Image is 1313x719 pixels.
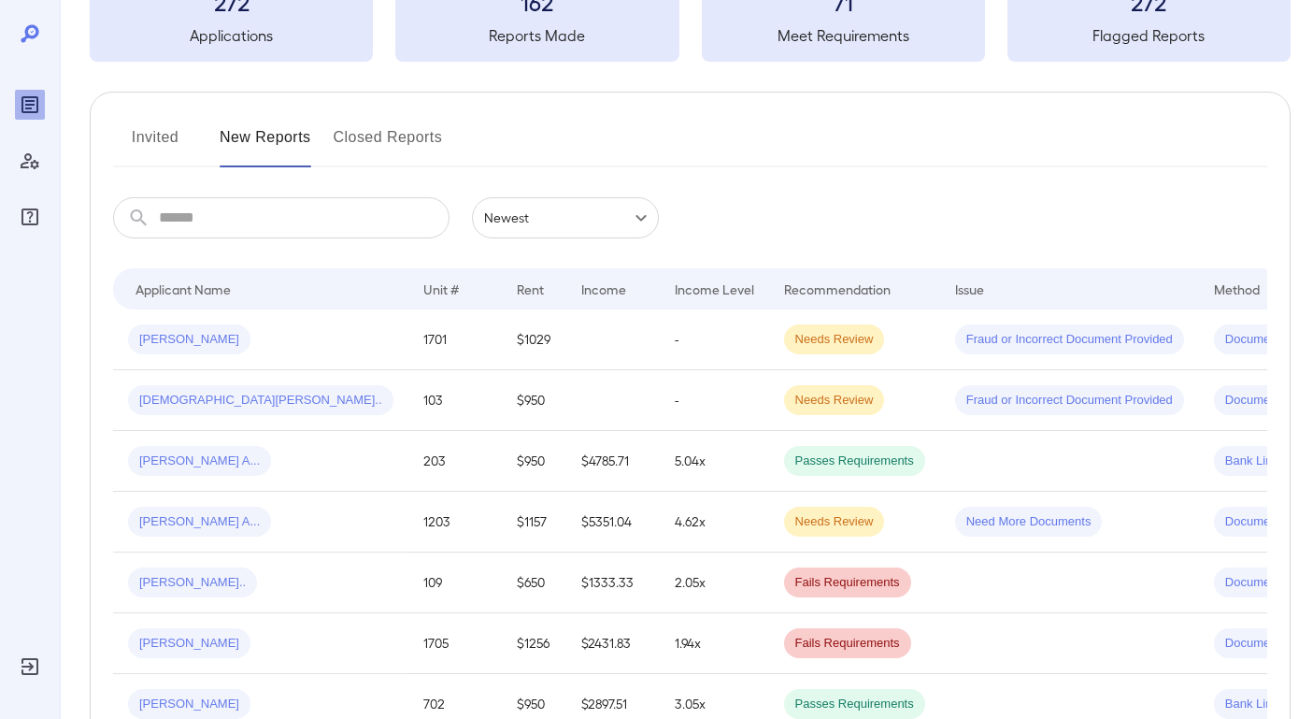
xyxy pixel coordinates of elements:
[566,613,660,674] td: $2431.83
[566,492,660,553] td: $5351.04
[128,392,393,410] span: [DEMOGRAPHIC_DATA][PERSON_NAME]..
[220,122,311,167] button: New Reports
[128,513,271,531] span: [PERSON_NAME] A...
[675,278,754,300] div: Income Level
[408,431,502,492] td: 203
[90,24,373,47] h5: Applications
[408,553,502,613] td: 109
[408,309,502,370] td: 1701
[128,453,271,470] span: [PERSON_NAME] A...
[784,696,925,713] span: Passes Requirements
[15,652,45,682] div: Log Out
[660,370,769,431] td: -
[128,635,250,653] span: [PERSON_NAME]
[395,24,678,47] h5: Reports Made
[15,202,45,232] div: FAQ
[517,278,547,300] div: Rent
[660,309,769,370] td: -
[334,122,443,167] button: Closed Reports
[408,613,502,674] td: 1705
[502,613,566,674] td: $1256
[15,90,45,120] div: Reports
[1007,24,1291,47] h5: Flagged Reports
[408,492,502,553] td: 1203
[784,513,885,531] span: Needs Review
[128,331,250,349] span: [PERSON_NAME]
[408,370,502,431] td: 103
[660,431,769,492] td: 5.04x
[472,197,659,238] div: Newest
[502,309,566,370] td: $1029
[702,24,985,47] h5: Meet Requirements
[955,331,1184,349] span: Fraud or Incorrect Document Provided
[955,392,1184,410] span: Fraud or Incorrect Document Provided
[502,492,566,553] td: $1157
[502,370,566,431] td: $950
[423,278,459,300] div: Unit #
[136,278,231,300] div: Applicant Name
[955,513,1103,531] span: Need More Documents
[566,553,660,613] td: $1333.33
[502,553,566,613] td: $650
[128,574,257,592] span: [PERSON_NAME]..
[660,492,769,553] td: 4.62x
[784,453,925,470] span: Passes Requirements
[1214,696,1290,713] span: Bank Link
[784,278,891,300] div: Recommendation
[660,553,769,613] td: 2.05x
[784,392,885,410] span: Needs Review
[784,635,911,653] span: Fails Requirements
[660,613,769,674] td: 1.94x
[128,696,250,713] span: [PERSON_NAME]
[1214,278,1260,300] div: Method
[15,146,45,176] div: Manage Users
[502,431,566,492] td: $950
[1214,453,1290,470] span: Bank Link
[784,331,885,349] span: Needs Review
[955,278,985,300] div: Issue
[581,278,626,300] div: Income
[566,431,660,492] td: $4785.71
[113,122,197,167] button: Invited
[784,574,911,592] span: Fails Requirements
